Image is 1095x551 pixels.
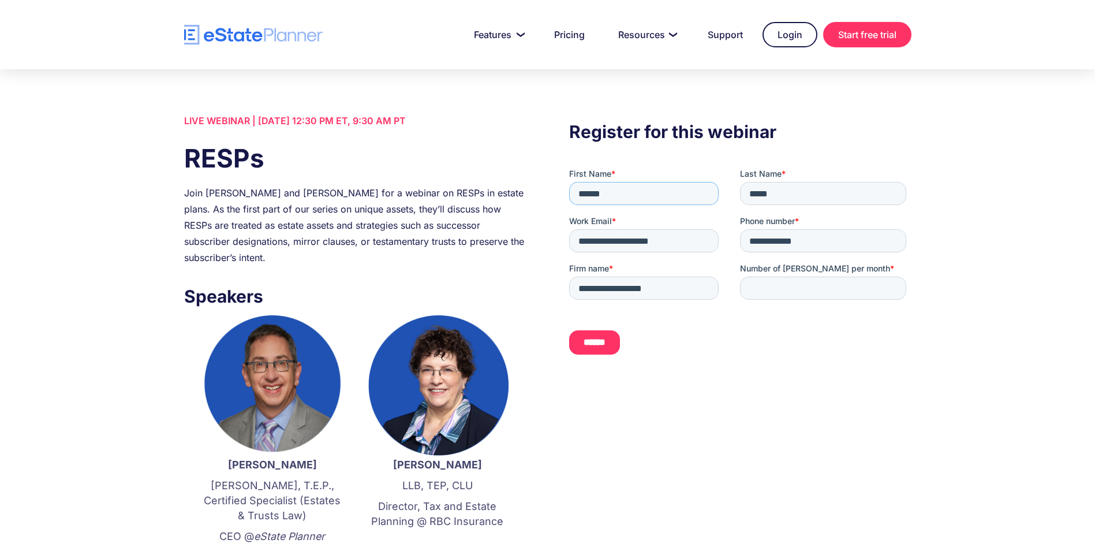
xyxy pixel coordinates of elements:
a: home [184,25,323,45]
a: Pricing [540,23,599,46]
a: Login [763,22,817,47]
a: Support [694,23,757,46]
a: Start free trial [823,22,911,47]
p: ‍ [367,535,509,550]
p: Director, Tax and Estate Planning @ RBC Insurance [367,499,509,529]
iframe: Form 0 [569,168,911,375]
p: CEO @ [201,529,343,544]
strong: [PERSON_NAME] [393,459,482,471]
p: [PERSON_NAME], T.E.P., Certified Specialist (Estates & Trusts Law) [201,478,343,523]
h1: RESPs [184,140,526,176]
p: LLB, TEP, CLU [367,478,509,493]
em: eState Planner [254,530,325,542]
strong: [PERSON_NAME] [228,459,317,471]
div: LIVE WEBINAR | [DATE] 12:30 PM ET, 9:30 AM PT [184,113,526,129]
h3: Register for this webinar [569,118,911,145]
h3: Speakers [184,283,526,310]
a: Features [460,23,535,46]
div: Join [PERSON_NAME] and [PERSON_NAME] for a webinar on RESPs in estate plans. As the first part of... [184,185,526,266]
a: Resources [604,23,688,46]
